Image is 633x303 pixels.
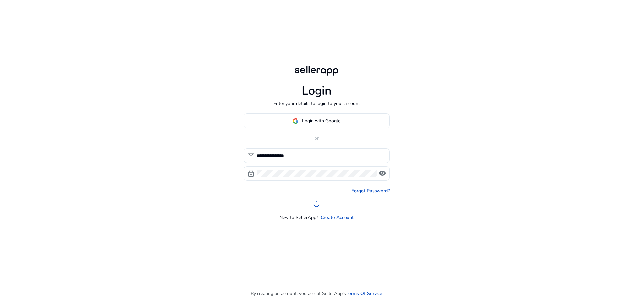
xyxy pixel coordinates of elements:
span: visibility [378,169,386,177]
span: mail [247,152,255,160]
p: Enter your details to login to your account [273,100,360,107]
span: lock [247,169,255,177]
p: or [244,135,390,142]
a: Forgot Password? [351,187,390,194]
h1: Login [302,84,332,98]
button: Login with Google [244,113,390,128]
img: google-logo.svg [293,118,299,124]
a: Terms Of Service [346,290,382,297]
span: Login with Google [302,117,340,124]
p: New to SellerApp? [279,214,318,221]
a: Create Account [321,214,354,221]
